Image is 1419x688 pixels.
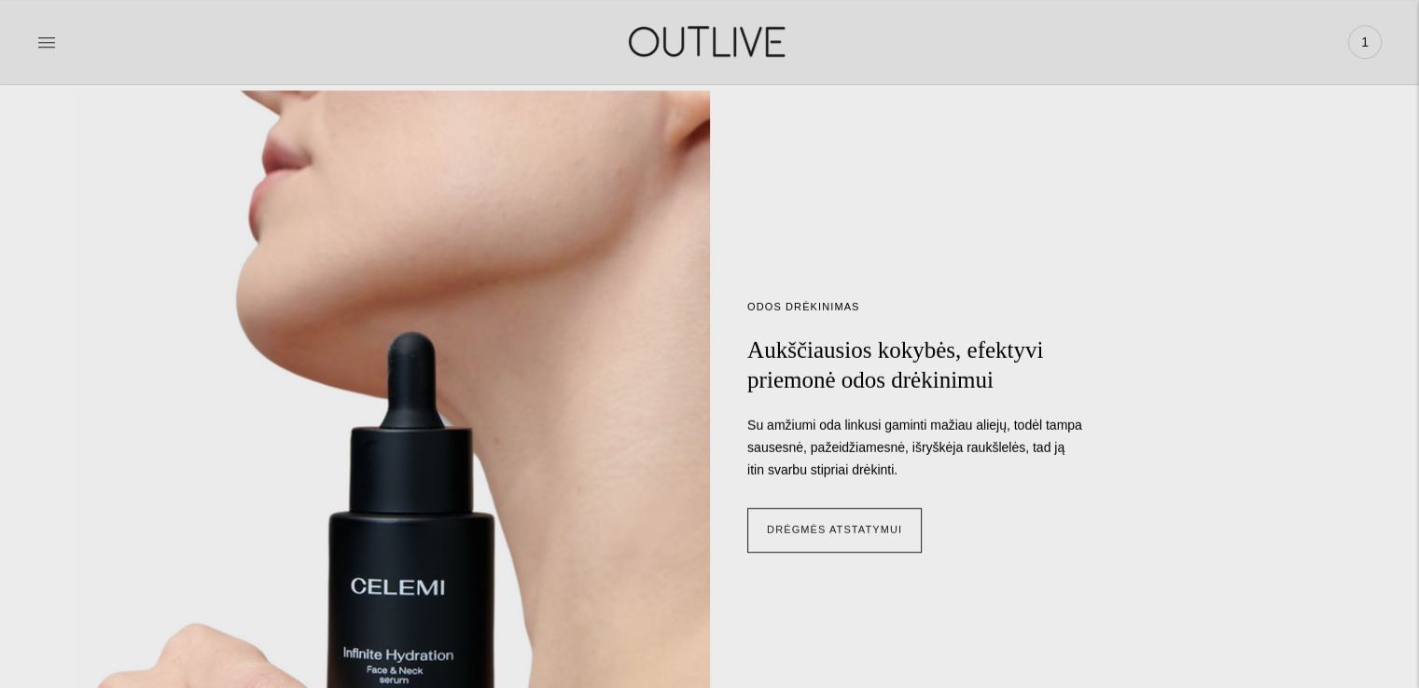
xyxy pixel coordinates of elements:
h2: Aukščiausios kokybės, efektyvi priemonė odos drėkinimui [747,335,1083,395]
p: Su amžiumi oda linkusi gaminti mažiau aliejų, todėl tampa sausesnė, pažeidžiamesnė, išryškėja rau... [747,414,1083,481]
a: 1 [1348,21,1382,62]
a: Drėgmės atstatymui [747,507,922,552]
img: OUTLIVE [592,9,826,74]
span: 1 [1352,29,1378,55]
div: ODOS DRĖKINIMAS [747,298,1083,317]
